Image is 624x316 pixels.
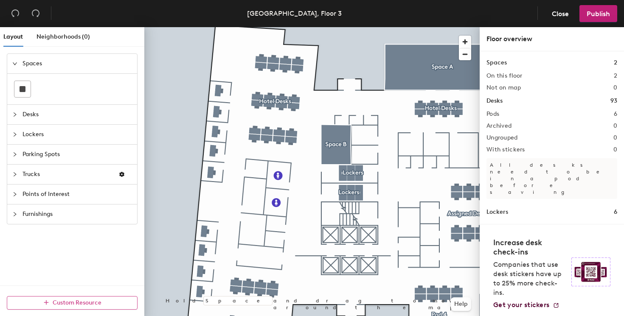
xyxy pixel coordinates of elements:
[486,158,617,199] p: All desks need to be in a pod before saving
[7,5,24,22] button: Undo (⌘ + Z)
[493,260,566,297] p: Companies that use desk stickers have up to 25% more check-ins.
[545,5,576,22] button: Close
[493,238,566,257] h4: Increase desk check-ins
[486,58,507,67] h1: Spaces
[451,297,471,311] button: Help
[614,207,617,217] h1: 6
[571,257,610,286] img: Sticker logo
[610,96,617,106] h1: 93
[3,33,23,40] span: Layout
[12,152,17,157] span: collapsed
[587,10,610,18] span: Publish
[486,207,508,217] h1: Lockers
[22,165,112,184] span: Trucks
[12,61,17,66] span: expanded
[613,222,617,231] h1: 0
[486,111,499,117] h2: Pods
[486,146,525,153] h2: With stickers
[22,185,132,204] span: Points of Interest
[12,172,17,177] span: collapsed
[614,73,617,79] h2: 2
[486,34,617,44] div: Floor overview
[22,105,132,124] span: Desks
[613,123,617,129] h2: 0
[22,54,132,73] span: Spaces
[12,212,17,217] span: collapsed
[53,299,101,306] span: Custom Resource
[12,112,17,117] span: collapsed
[486,96,503,106] h1: Desks
[247,8,342,19] div: [GEOGRAPHIC_DATA], Floor 3
[22,125,132,144] span: Lockers
[12,192,17,197] span: collapsed
[486,123,512,129] h2: Archived
[579,5,617,22] button: Publish
[613,84,617,91] h2: 0
[486,73,523,79] h2: On this floor
[493,301,559,309] a: Get your stickers
[552,10,569,18] span: Close
[493,301,549,309] span: Get your stickers
[22,145,132,164] span: Parking Spots
[12,132,17,137] span: collapsed
[27,5,44,22] button: Redo (⌘ + ⇧ + Z)
[37,33,90,40] span: Neighborhoods (0)
[613,134,617,141] h2: 0
[22,204,132,224] span: Furnishings
[486,84,521,91] h2: Not on map
[613,146,617,153] h2: 0
[614,111,617,117] h2: 6
[7,296,138,310] button: Custom Resource
[486,134,518,141] h2: Ungrouped
[486,222,525,231] h1: Parking spots
[614,58,617,67] h1: 2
